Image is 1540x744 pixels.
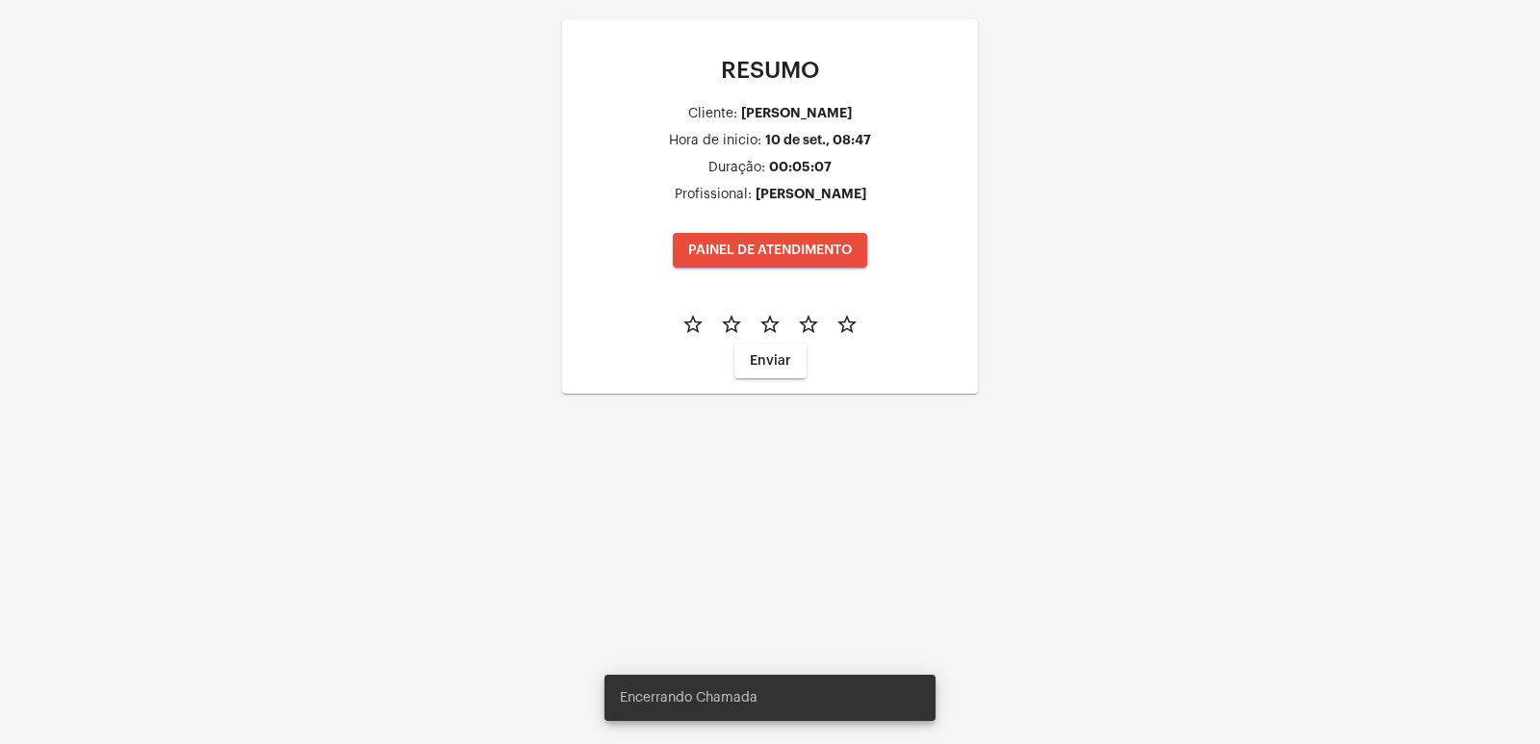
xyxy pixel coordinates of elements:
[708,161,765,175] div: Duração:
[758,313,782,336] mat-icon: star_border
[688,107,737,121] div: Cliente:
[835,313,859,336] mat-icon: star_border
[765,133,871,147] div: 10 de set., 08:47
[688,244,852,257] span: PAINEL DE ATENDIMENTO
[734,344,807,378] button: Enviar
[620,688,757,707] span: Encerrando Chamada
[681,313,705,336] mat-icon: star_border
[675,188,752,202] div: Profissional:
[769,160,832,174] div: 00:05:07
[750,354,791,368] span: Enviar
[756,187,866,201] div: [PERSON_NAME]
[669,134,761,148] div: Hora de inicio:
[577,58,962,83] p: RESUMO
[797,313,820,336] mat-icon: star_border
[673,233,867,268] button: PAINEL DE ATENDIMENTO
[720,313,743,336] mat-icon: star_border
[741,106,852,120] div: [PERSON_NAME]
